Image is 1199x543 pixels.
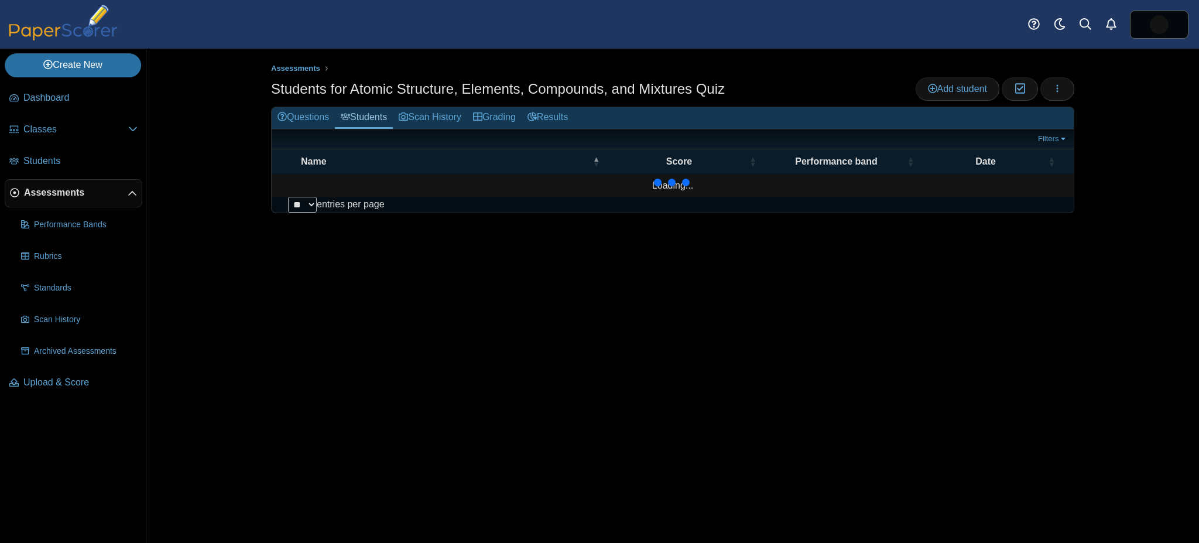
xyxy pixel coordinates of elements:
[271,64,320,73] span: Assessments
[1150,15,1169,34] span: Jasmine McNair
[24,186,128,199] span: Assessments
[5,116,142,144] a: Classes
[522,107,574,129] a: Results
[34,314,138,326] span: Scan History
[34,282,138,294] span: Standards
[749,149,756,174] span: Score : Activate to sort
[907,149,914,174] span: Performance band : Activate to sort
[16,243,142,271] a: Rubrics
[5,32,122,42] a: PaperScorer
[23,91,138,104] span: Dashboard
[16,274,142,302] a: Standards
[5,5,122,40] img: PaperScorer
[34,251,138,262] span: Rubrics
[975,156,996,166] span: Date
[916,77,999,101] a: Add student
[592,149,599,174] span: Name : Activate to invert sorting
[23,376,138,389] span: Upload & Score
[272,107,335,129] a: Questions
[1035,133,1071,145] a: Filters
[1048,149,1055,174] span: Date : Activate to sort
[5,369,142,397] a: Upload & Score
[5,84,142,112] a: Dashboard
[1150,15,1169,34] img: ps.74CSeXsONR1xs8MJ
[1130,11,1188,39] a: ps.74CSeXsONR1xs8MJ
[666,156,692,166] span: Score
[317,199,385,209] label: entries per page
[271,79,725,99] h1: Students for Atomic Structure, Elements, Compounds, and Mixtures Quiz
[301,156,327,166] span: Name
[393,107,467,129] a: Scan History
[467,107,522,129] a: Grading
[16,211,142,239] a: Performance Bands
[16,337,142,366] a: Archived Assessments
[34,219,138,231] span: Performance Bands
[5,148,142,176] a: Students
[795,156,877,166] span: Performance band
[5,179,142,207] a: Assessments
[23,123,128,136] span: Classes
[16,306,142,334] a: Scan History
[335,107,393,129] a: Students
[23,155,138,168] span: Students
[272,175,1074,197] td: Loading...
[34,346,138,357] span: Archived Assessments
[5,53,141,77] a: Create New
[268,62,323,76] a: Assessments
[928,84,987,94] span: Add student
[1098,12,1124,37] a: Alerts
